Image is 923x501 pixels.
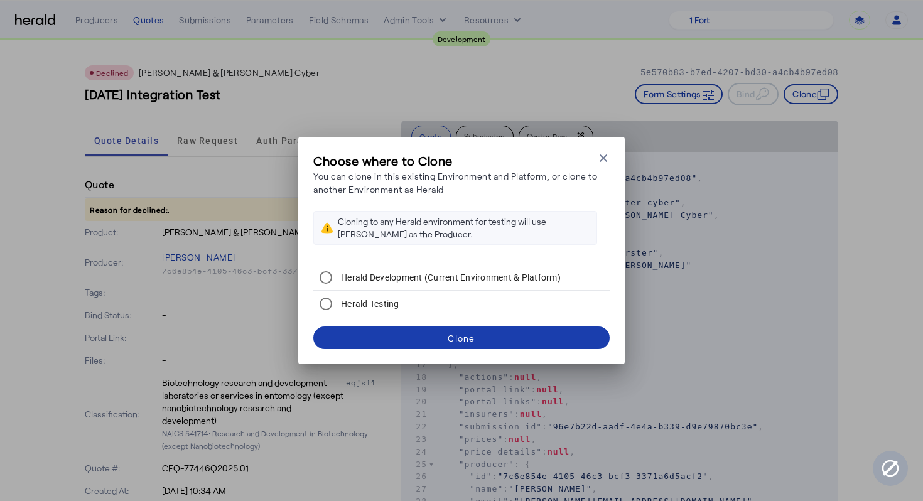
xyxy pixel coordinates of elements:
div: Cloning to any Herald environment for testing will use [PERSON_NAME] as the Producer. [338,215,589,240]
label: Herald Testing [338,298,399,310]
label: Herald Development (Current Environment & Platform) [338,271,561,284]
div: Clone [448,331,475,345]
h3: Choose where to Clone [313,152,597,170]
button: Clone [313,326,610,349]
p: You can clone in this existing Environment and Platform, or clone to another Environment as Herald [313,170,597,196]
